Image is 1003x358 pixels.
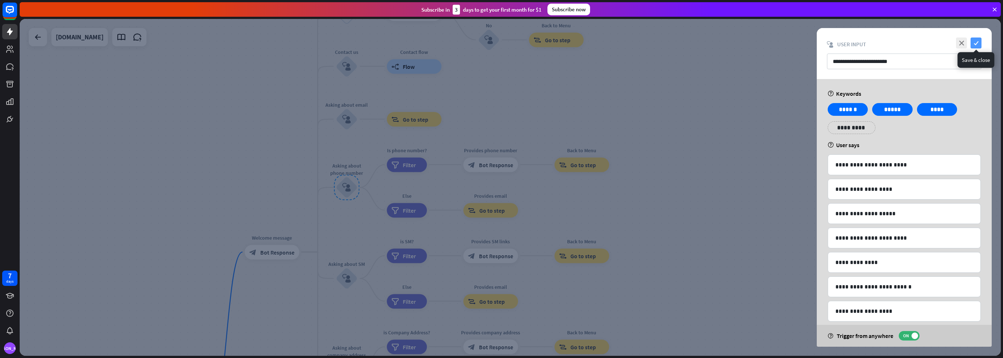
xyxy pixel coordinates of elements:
div: [PERSON_NAME] [4,342,16,354]
div: Subscribe now [547,4,590,15]
i: check [971,38,981,48]
div: Subscribe in days to get your first month for $1 [421,5,542,15]
div: Keywords [828,90,981,97]
div: User says [828,141,981,149]
i: help [828,91,834,97]
a: 7 days [2,271,17,286]
div: 7 [8,272,12,279]
span: Trigger from anywhere [837,332,893,339]
div: days [6,279,13,284]
i: help [828,142,834,148]
span: ON [900,333,912,339]
div: 3 [453,5,460,15]
i: help [828,333,833,339]
i: close [956,38,967,48]
i: block_user_input [827,41,834,48]
button: Open LiveChat chat widget [6,3,28,25]
span: User Input [837,41,866,48]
